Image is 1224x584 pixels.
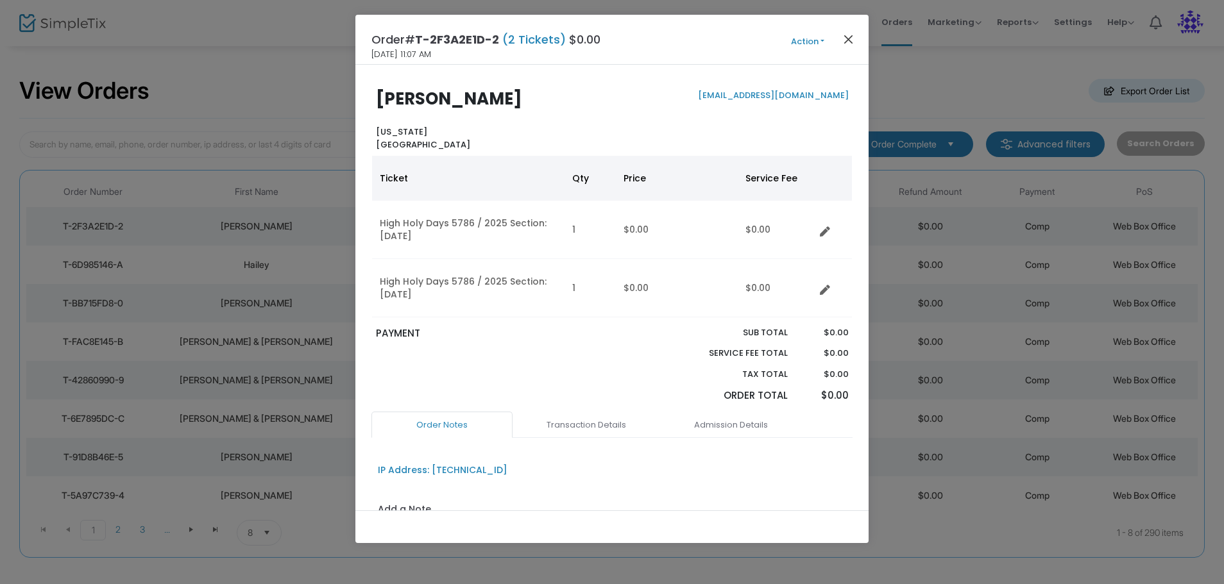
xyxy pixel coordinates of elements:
label: Add a Note [378,503,431,519]
td: $0.00 [616,201,738,259]
p: Service Fee Total [679,347,788,360]
div: IP Address: [TECHNICAL_ID] [378,463,507,477]
td: High Holy Days 5786 / 2025 Section: [DATE] [372,259,565,317]
a: Order Notes [371,412,513,438]
a: [EMAIL_ADDRESS][DOMAIN_NAME] [695,89,849,101]
a: Admission Details [660,412,801,438]
button: Close [840,31,857,47]
button: Action [769,35,846,49]
p: $0.00 [800,347,848,360]
td: $0.00 [738,259,815,317]
p: PAYMENT [376,326,606,341]
p: Order Total [679,388,788,403]
b: [US_STATE] [GEOGRAPHIC_DATA] [376,126,470,151]
td: High Holy Days 5786 / 2025 Section: [DATE] [372,201,565,259]
p: $0.00 [800,388,848,403]
th: Qty [565,156,616,201]
span: (2 Tickets) [499,31,569,47]
b: [PERSON_NAME] [376,87,522,110]
p: Tax Total [679,368,788,381]
div: Data table [372,156,852,317]
td: 1 [565,201,616,259]
span: [DATE] 11:07 AM [371,48,431,61]
p: $0.00 [800,326,848,339]
td: $0.00 [616,259,738,317]
th: Service Fee [738,156,815,201]
span: T-2F3A2E1D-2 [415,31,499,47]
th: Price [616,156,738,201]
p: $0.00 [800,368,848,381]
p: Sub total [679,326,788,339]
h4: Order# $0.00 [371,31,600,48]
td: 1 [565,259,616,317]
a: Transaction Details [516,412,657,438]
th: Ticket [372,156,565,201]
td: $0.00 [738,201,815,259]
